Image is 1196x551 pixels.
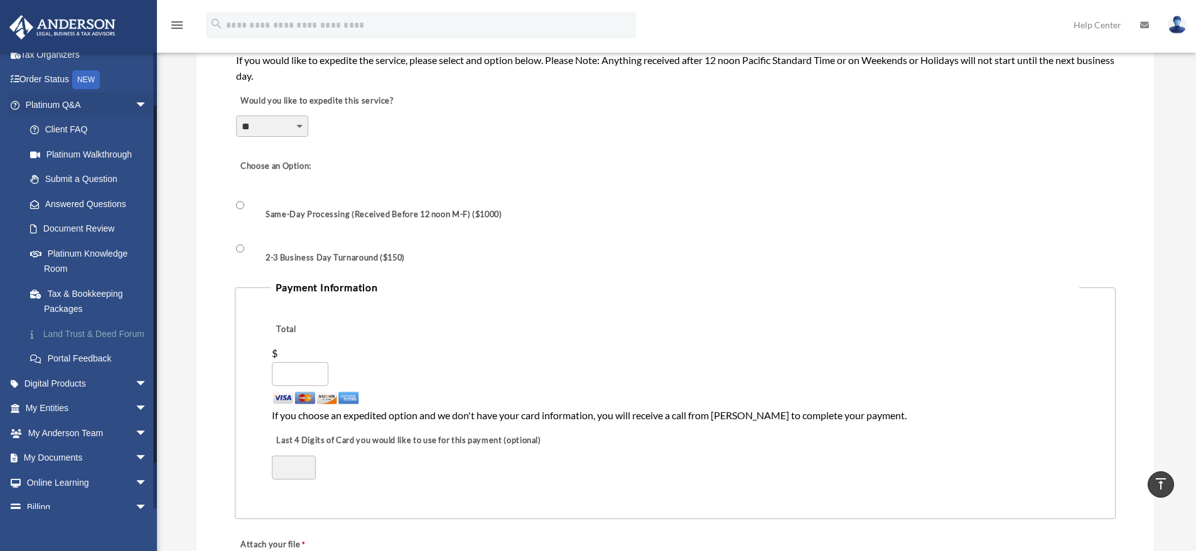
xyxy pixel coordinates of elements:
[18,217,160,242] a: Document Review
[272,432,544,450] label: Last 4 Digits of Card you would like to use for this payment (optional)
[272,321,313,339] label: Total
[9,396,166,421] a: My Entitiesarrow_drop_down
[247,209,507,221] label: Same-Day Processing (Received Before 12 noon M-F) ($1000)
[1153,476,1168,491] i: vertical_align_top
[72,70,100,89] div: NEW
[271,279,1080,296] legend: Payment Information
[1148,471,1174,498] a: vertical_align_top
[170,22,185,33] a: menu
[135,495,160,521] span: arrow_drop_down
[135,470,160,496] span: arrow_drop_down
[9,92,166,117] a: Platinum Q&Aarrow_drop_down
[1168,16,1187,34] img: User Pic
[18,117,166,142] a: Client FAQ
[18,241,166,281] a: Platinum Knowledge Room
[9,67,166,93] a: Order StatusNEW
[170,18,185,33] i: menu
[272,391,360,405] img: Accepted Cards
[135,420,160,446] span: arrow_drop_down
[236,158,362,176] label: Choose an Option:
[18,321,166,346] a: Land Trust & Deed Forum
[9,470,166,495] a: Online Learningarrow_drop_down
[135,92,160,118] span: arrow_drop_down
[9,420,166,446] a: My Anderson Teamarrow_drop_down
[18,167,166,192] a: Submit a Question
[236,92,397,110] label: Would you like to expedite this service?
[18,142,166,167] a: Platinum Walkthrough
[135,446,160,471] span: arrow_drop_down
[247,252,410,264] label: 2-3 Business Day Turnaround ($150)
[236,52,1114,84] div: If you would like to expedite the service, please select and option below. Please Note: Anything ...
[9,495,166,520] a: Billingarrow_drop_down
[135,396,160,422] span: arrow_drop_down
[9,446,166,471] a: My Documentsarrow_drop_down
[18,346,166,372] a: Portal Feedback
[135,371,160,397] span: arrow_drop_down
[9,42,166,67] a: Tax Organizers
[272,347,280,359] div: $
[18,281,166,321] a: Tax & Bookkeeping Packages
[9,371,166,396] a: Digital Productsarrow_drop_down
[6,15,119,40] img: Anderson Advisors Platinum Portal
[18,191,166,217] a: Answered Questions
[272,407,1079,424] div: If you choose an expedited option and we don't have your card information, you will receive a cal...
[210,17,224,31] i: search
